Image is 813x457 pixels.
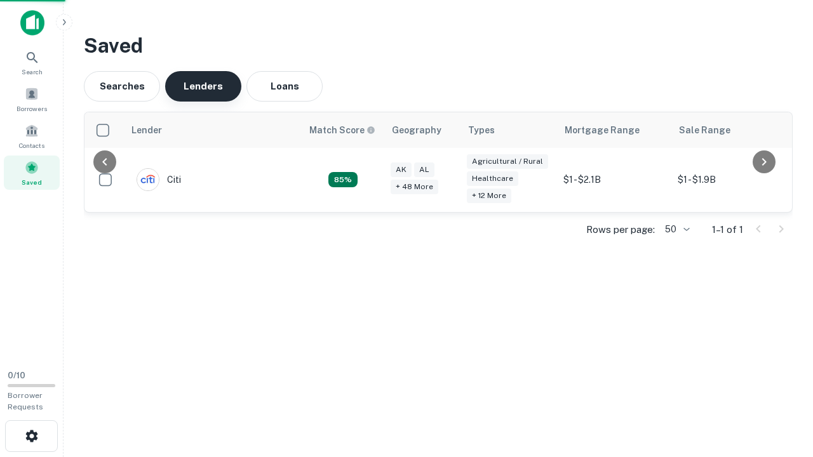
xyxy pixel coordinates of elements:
th: Lender [124,112,302,148]
p: Rows per page: [586,222,655,237]
div: Healthcare [467,171,518,186]
a: Borrowers [4,82,60,116]
div: + 12 more [467,189,511,203]
span: Borrowers [17,103,47,114]
div: Types [468,123,495,138]
th: Geography [384,112,460,148]
th: Mortgage Range [557,112,671,148]
div: AL [414,162,434,177]
img: capitalize-icon.png [20,10,44,36]
h6: Match Score [309,123,373,137]
span: 0 / 10 [8,371,25,380]
div: Geography [392,123,441,138]
a: Saved [4,156,60,190]
span: Contacts [19,140,44,150]
div: AK [391,162,412,177]
img: picture [137,169,159,190]
button: Loans [246,71,323,102]
div: Sale Range [679,123,730,138]
th: Types [460,112,557,148]
a: Search [4,45,60,79]
div: Capitalize uses an advanced AI algorithm to match your search with the best lender. The match sco... [328,172,358,187]
span: Borrower Requests [8,391,43,411]
h3: Saved [84,30,793,61]
a: Contacts [4,119,60,153]
div: + 48 more [391,180,438,194]
th: Sale Range [671,112,786,148]
span: Search [22,67,43,77]
iframe: Chat Widget [749,355,813,416]
button: Searches [84,71,160,102]
div: Mortgage Range [565,123,640,138]
div: Citi [137,168,181,191]
div: Lender [131,123,162,138]
td: $1 - $1.9B [671,148,786,212]
div: 50 [660,220,692,239]
button: Lenders [165,71,241,102]
div: Capitalize uses an advanced AI algorithm to match your search with the best lender. The match sco... [309,123,375,137]
td: $1 - $2.1B [557,148,671,212]
span: Saved [22,177,42,187]
p: 1–1 of 1 [712,222,743,237]
th: Capitalize uses an advanced AI algorithm to match your search with the best lender. The match sco... [302,112,384,148]
div: Agricultural / Rural [467,154,548,169]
